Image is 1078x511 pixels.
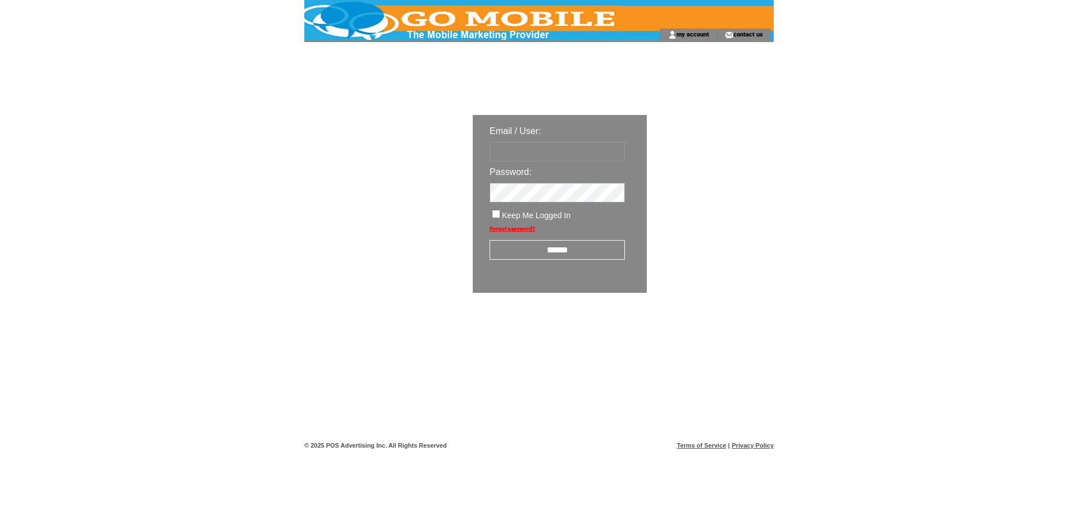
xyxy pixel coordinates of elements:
img: transparent.png [679,321,736,335]
a: contact us [733,30,763,38]
img: account_icon.gif [668,30,677,39]
span: © 2025 POS Advertising Inc. All Rights Reserved [304,442,447,449]
a: my account [677,30,709,38]
a: Terms of Service [677,442,727,449]
a: Forgot password? [490,225,535,232]
img: contact_us_icon.gif [725,30,733,39]
span: Password: [490,167,532,177]
a: Privacy Policy [732,442,774,449]
span: | [728,442,730,449]
span: Keep Me Logged In [502,211,570,220]
span: Email / User: [490,126,541,136]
